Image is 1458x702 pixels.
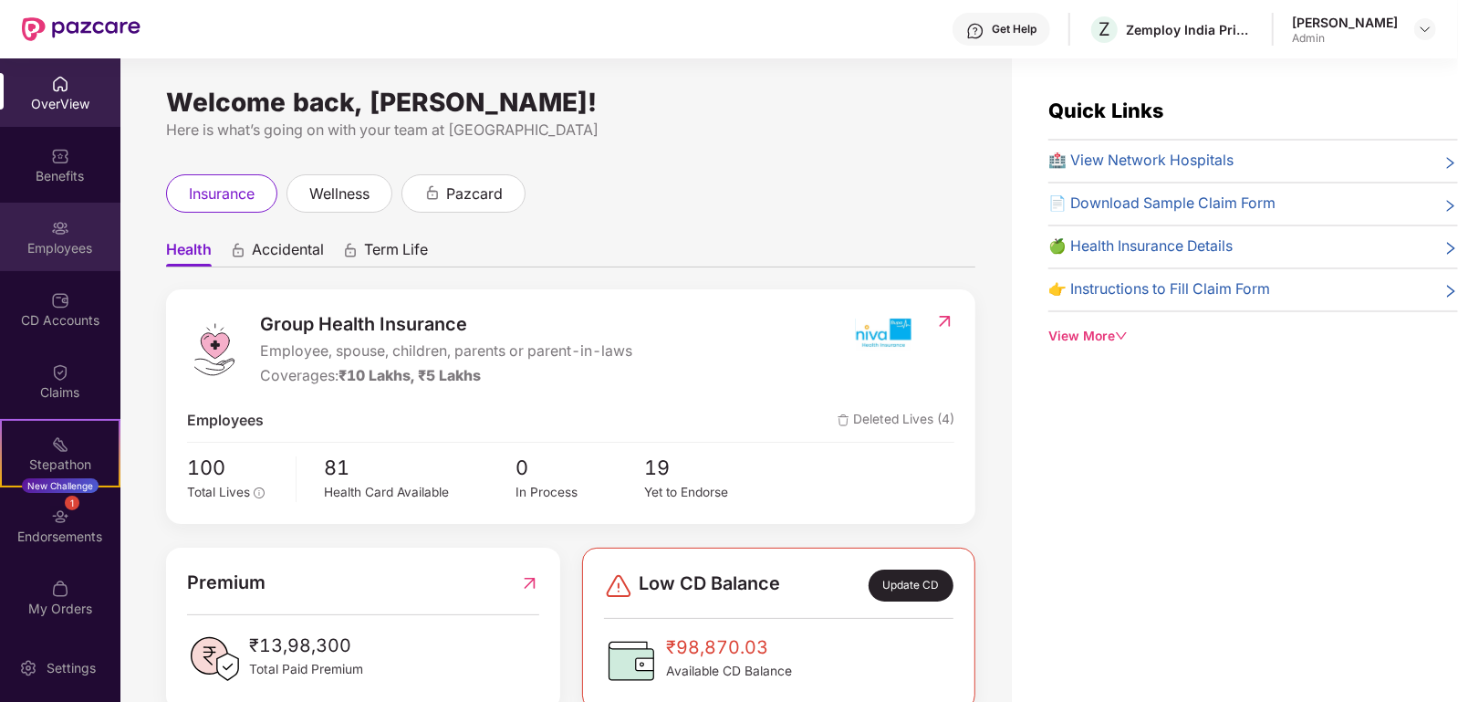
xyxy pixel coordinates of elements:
div: Settings [41,659,101,677]
span: ₹98,870.03 [666,634,792,662]
span: Quick Links [1048,99,1163,122]
span: Employees [187,410,264,433]
div: 1 [65,496,79,510]
img: svg+xml;base64,PHN2ZyBpZD0iTXlfT3JkZXJzIiBkYXRhLW5hbWU9Ik15IE9yZGVycyIgeG1sbnM9Imh0dHA6Ly93d3cudz... [51,580,69,598]
img: svg+xml;base64,PHN2ZyBpZD0iSG9tZSIgeG1sbnM9Imh0dHA6Ly93d3cudzMub3JnLzIwMDAvc3ZnIiB3aWR0aD0iMjAiIG... [51,75,69,93]
span: 0 [516,452,644,483]
img: svg+xml;base64,PHN2ZyBpZD0iQ0RfQWNjb3VudHMiIGRhdGEtbmFtZT0iQ0QgQWNjb3VudHMiIHhtbG5zPSJodHRwOi8vd3... [51,291,69,309]
div: Yet to Endorse [644,483,772,503]
img: svg+xml;base64,PHN2ZyB4bWxucz0iaHR0cDovL3d3dy53My5vcmcvMjAwMC9zdmciIHdpZHRoPSIyMSIgaGVpZ2h0PSIyMC... [51,435,69,454]
div: animation [424,184,441,201]
span: 👉 Instructions to Fill Claim Form [1048,278,1270,301]
span: 100 [187,452,283,483]
div: Health Card Available [324,483,516,503]
span: right [1443,282,1458,301]
div: Zemploy India Private Limited [1126,21,1254,38]
img: New Pazcare Logo [22,17,141,41]
span: Total Lives [187,485,250,499]
span: 📄 Download Sample Claim Form [1048,193,1276,215]
span: Employee, spouse, children, parents or parent-in-laws [260,341,632,363]
img: RedirectIcon [520,569,539,597]
img: svg+xml;base64,PHN2ZyBpZD0iQmVuZWZpdHMiIHhtbG5zPSJodHRwOi8vd3d3LnczLm9yZy8yMDAwL3N2ZyIgd2lkdGg9Ij... [51,147,69,165]
span: ₹10 Lakhs, ₹5 Lakhs [338,367,481,384]
img: logo [187,322,242,377]
div: animation [230,242,246,258]
span: Group Health Insurance [260,310,632,339]
span: Low CD Balance [639,570,780,601]
div: animation [342,242,359,258]
img: svg+xml;base64,PHN2ZyBpZD0iRHJvcGRvd24tMzJ4MzIiIHhtbG5zPSJodHRwOi8vd3d3LnczLm9yZy8yMDAwL3N2ZyIgd2... [1418,22,1432,37]
img: deleteIcon [838,414,849,426]
div: [PERSON_NAME] [1292,14,1398,31]
img: svg+xml;base64,PHN2ZyBpZD0iSGVscC0zMngzMiIgeG1sbnM9Imh0dHA6Ly93d3cudzMub3JnLzIwMDAvc3ZnIiB3aWR0aD... [966,22,984,40]
div: New Challenge [22,478,99,493]
div: Welcome back, [PERSON_NAME]! [166,95,975,110]
span: ₹13,98,300 [249,632,363,660]
span: Total Paid Premium [249,660,363,680]
span: pazcard [446,183,503,205]
span: 🏥 View Network Hospitals [1048,150,1234,173]
img: insurerIcon [849,310,917,356]
span: 19 [644,452,772,483]
img: PaidPremiumIcon [187,632,242,686]
span: insurance [189,183,255,205]
div: Get Help [992,22,1036,37]
div: View More [1048,327,1458,347]
span: right [1443,153,1458,173]
img: svg+xml;base64,PHN2ZyBpZD0iRGFuZ2VyLTMyeDMyIiB4bWxucz0iaHR0cDovL3d3dy53My5vcmcvMjAwMC9zdmciIHdpZH... [604,571,633,601]
span: 81 [324,452,516,483]
span: Term Life [364,240,428,267]
span: Premium [187,569,266,597]
span: right [1443,196,1458,215]
span: wellness [309,183,370,205]
span: Deleted Lives (4) [838,410,954,433]
div: Coverages: [260,365,632,388]
span: Z [1099,18,1110,40]
div: In Process [516,483,644,503]
img: svg+xml;base64,PHN2ZyBpZD0iRW5kb3JzZW1lbnRzIiB4bWxucz0iaHR0cDovL3d3dy53My5vcmcvMjAwMC9zdmciIHdpZH... [51,508,69,526]
div: Admin [1292,31,1398,46]
div: Update CD [869,570,953,601]
img: svg+xml;base64,PHN2ZyBpZD0iQ2xhaW0iIHhtbG5zPSJodHRwOi8vd3d3LnczLm9yZy8yMDAwL3N2ZyIgd2lkdGg9IjIwIi... [51,363,69,382]
span: info-circle [254,487,265,498]
span: down [1115,330,1128,342]
span: Accidental [252,240,324,267]
img: svg+xml;base64,PHN2ZyBpZD0iRW1wbG95ZWVzIiB4bWxucz0iaHR0cDovL3d3dy53My5vcmcvMjAwMC9zdmciIHdpZHRoPS... [51,219,69,237]
span: Available CD Balance [666,662,792,682]
div: Here is what’s going on with your team at [GEOGRAPHIC_DATA] [166,119,975,141]
span: 🍏 Health Insurance Details [1048,236,1233,258]
span: Health [166,240,212,267]
span: right [1443,239,1458,258]
img: CDBalanceIcon [604,634,659,688]
img: svg+xml;base64,PHN2ZyBpZD0iU2V0dGluZy0yMHgyMCIgeG1sbnM9Imh0dHA6Ly93d3cudzMub3JnLzIwMDAvc3ZnIiB3aW... [19,659,37,677]
div: Stepathon [2,456,119,474]
img: RedirectIcon [935,312,954,330]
